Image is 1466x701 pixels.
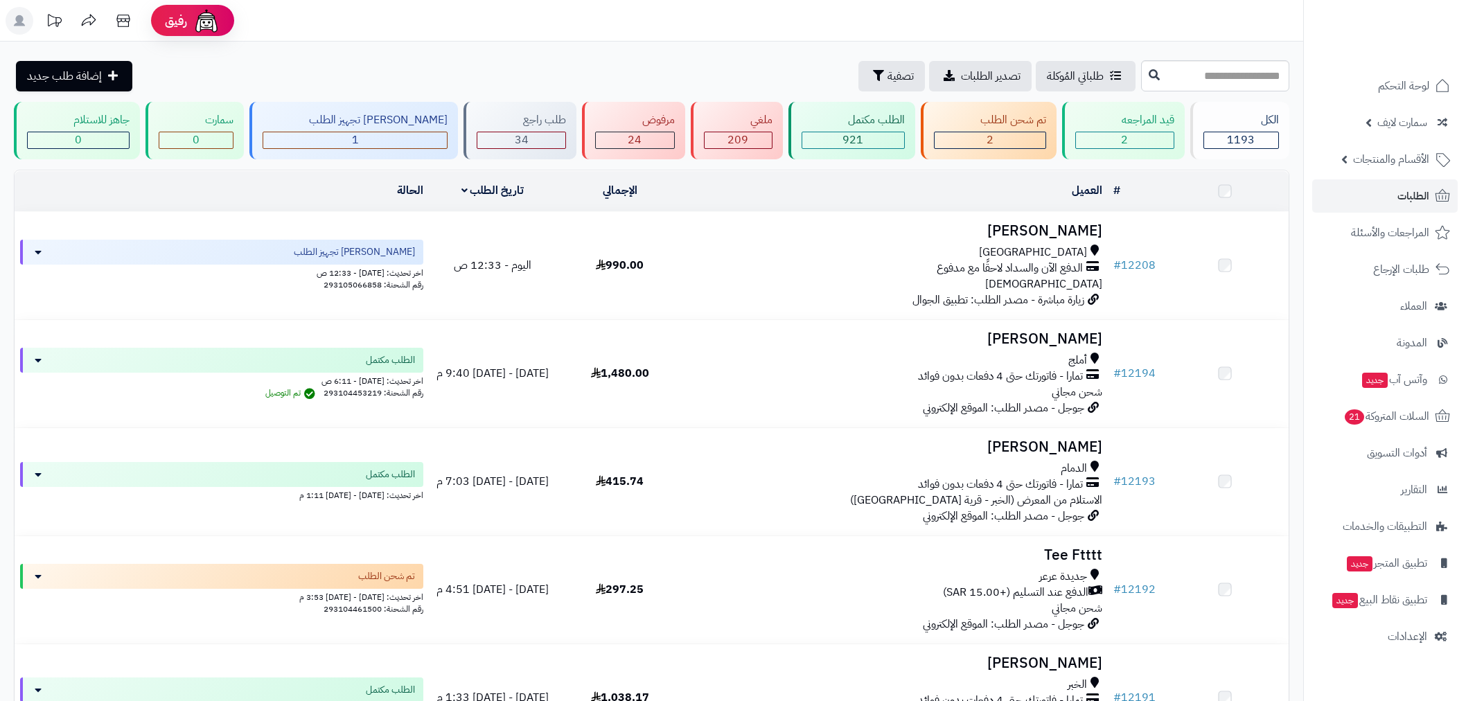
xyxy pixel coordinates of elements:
a: طلبات الإرجاع [1312,253,1458,286]
button: تصفية [858,61,925,91]
span: التقارير [1401,480,1427,499]
a: التطبيقات والخدمات [1312,510,1458,543]
span: أملج [1068,353,1087,369]
span: الاستلام من المعرض (الخبر - قرية [GEOGRAPHIC_DATA]) [850,492,1102,508]
a: الطلبات [1312,179,1458,213]
span: # [1113,257,1121,274]
a: # [1113,182,1120,199]
div: 24 [596,132,673,148]
span: 0 [193,132,200,148]
span: سمارت لايف [1377,113,1427,132]
span: أدوات التسويق [1367,443,1427,463]
span: الإعدادات [1388,627,1427,646]
span: [PERSON_NAME] تجهيز الطلب [294,245,415,259]
span: الدفع الآن والسداد لاحقًا مع مدفوع [937,260,1083,276]
div: مرفوض [595,112,674,128]
h3: Tee Ftttt [689,547,1102,563]
div: ملغي [704,112,772,128]
div: اخر تحديث: [DATE] - 12:33 ص [20,265,423,279]
a: المراجعات والأسئلة [1312,216,1458,249]
div: تم شحن الطلب [934,112,1046,128]
span: تم شحن الطلب [358,569,415,583]
a: أدوات التسويق [1312,436,1458,470]
a: الكل1193 [1187,102,1292,159]
a: #12208 [1113,257,1156,274]
span: السلات المتروكة [1343,407,1429,426]
a: الإجمالي [603,182,637,199]
a: تطبيق المتجرجديد [1312,547,1458,580]
span: 209 [727,132,748,148]
h3: [PERSON_NAME] [689,331,1102,347]
span: وآتس آب [1361,370,1427,389]
div: قيد المراجعه [1075,112,1174,128]
a: قيد المراجعه 2 [1059,102,1187,159]
a: [PERSON_NAME] تجهيز الطلب 1 [247,102,461,159]
span: رقم الشحنة: 293104461500 [324,603,423,615]
span: 297.25 [596,581,644,598]
span: 1,480.00 [591,365,649,382]
a: مرفوض 24 [579,102,687,159]
a: إضافة طلب جديد [16,61,132,91]
span: 24 [628,132,642,148]
span: [DATE] - [DATE] 9:40 م [436,365,549,382]
a: سمارت 0 [143,102,247,159]
span: تصفية [887,68,914,85]
span: الطلب مكتمل [366,353,415,367]
a: جاهز للاستلام 0 [11,102,143,159]
span: زيارة مباشرة - مصدر الطلب: تطبيق الجوال [912,292,1084,308]
a: الطلب مكتمل 921 [786,102,918,159]
span: 2 [987,132,993,148]
span: شحن مجاني [1052,384,1102,400]
img: logo-2.png [1372,39,1453,68]
a: تحديثات المنصة [37,7,71,38]
span: جديد [1347,556,1372,571]
span: 415.74 [596,473,644,490]
a: ملغي 209 [688,102,786,159]
h3: [PERSON_NAME] [689,223,1102,239]
a: العملاء [1312,290,1458,323]
div: [PERSON_NAME] تجهيز الطلب [263,112,448,128]
span: تم التوصيل [265,387,319,399]
a: العميل [1072,182,1102,199]
img: ai-face.png [193,7,220,35]
span: تطبيق المتجر [1345,553,1427,573]
span: 34 [515,132,529,148]
span: لوحة التحكم [1378,76,1429,96]
div: جاهز للاستلام [27,112,130,128]
span: 0 [75,132,82,148]
div: 921 [802,132,904,148]
a: #12192 [1113,581,1156,598]
div: 209 [705,132,772,148]
span: جوجل - مصدر الطلب: الموقع الإلكتروني [923,616,1084,632]
span: الدفع عند التسليم (+15.00 SAR) [943,585,1088,601]
span: 990.00 [596,257,644,274]
span: رفيق [165,12,187,29]
span: الطلبات [1397,186,1429,206]
span: # [1113,581,1121,598]
span: الخبر [1068,677,1087,693]
span: شحن مجاني [1052,600,1102,616]
span: إضافة طلب جديد [27,68,102,85]
span: 1 [352,132,359,148]
a: لوحة التحكم [1312,69,1458,103]
a: الإعدادات [1312,620,1458,653]
span: طلبات الإرجاع [1373,260,1429,279]
span: تمارا - فاتورتك حتى 4 دفعات بدون فوائد [918,477,1083,493]
div: 0 [28,132,129,148]
a: #12194 [1113,365,1156,382]
span: [DATE] - [DATE] 4:51 م [436,581,549,598]
span: رقم الشحنة: 293104453219 [324,387,423,399]
span: رقم الشحنة: 293105066858 [324,278,423,291]
a: المدونة [1312,326,1458,360]
span: التطبيقات والخدمات [1343,517,1427,536]
span: # [1113,473,1121,490]
div: اخر تحديث: [DATE] - 6:11 ص [20,373,423,387]
a: طلب راجع 34 [461,102,579,159]
span: 921 [842,132,863,148]
a: تصدير الطلبات [929,61,1032,91]
span: [DATE] - [DATE] 7:03 م [436,473,549,490]
a: وآتس آبجديد [1312,363,1458,396]
a: طلباتي المُوكلة [1036,61,1136,91]
span: المراجعات والأسئلة [1351,223,1429,242]
span: طلباتي المُوكلة [1047,68,1104,85]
